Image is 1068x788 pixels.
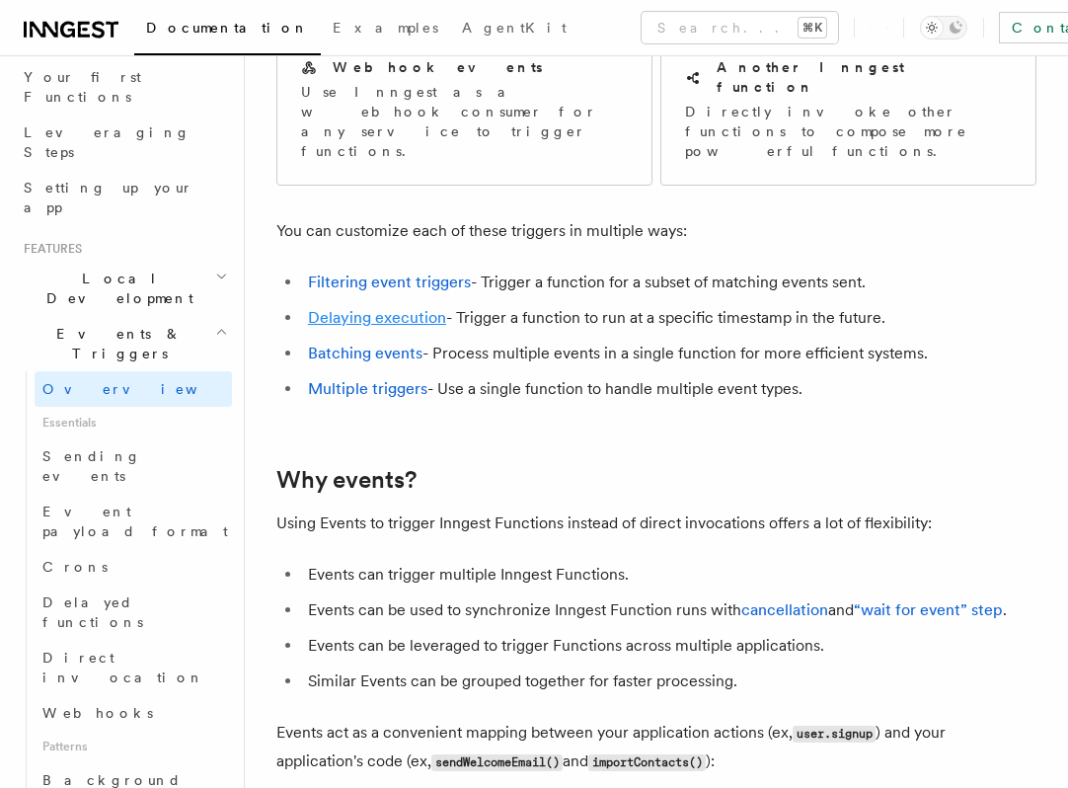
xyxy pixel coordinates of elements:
[42,381,246,397] span: Overview
[24,69,141,105] span: Your first Functions
[793,726,876,743] code: user.signup
[42,559,108,575] span: Crons
[308,273,471,291] a: Filtering event triggers
[35,695,232,731] a: Webhooks
[16,316,232,371] button: Events & Triggers
[462,20,567,36] span: AgentKit
[302,668,1036,695] li: Similar Events can be grouped together for faster processing.
[321,6,450,53] a: Examples
[146,20,309,36] span: Documentation
[308,379,427,398] a: Multiple triggers
[302,269,1036,296] li: - Trigger a function for a subset of matching events sent.
[642,12,838,43] button: Search...⌘K
[302,596,1036,624] li: Events can be used to synchronize Inngest Function runs with and .
[920,16,967,39] button: Toggle dark mode
[717,57,1012,97] h2: Another Inngest function
[450,6,578,53] a: AgentKit
[134,6,321,55] a: Documentation
[302,632,1036,660] li: Events can be leveraged to trigger Functions across multiple applications.
[588,754,706,771] code: importContacts()
[276,217,1036,245] p: You can customize each of these triggers in multiple ways:
[854,600,1003,619] a: “wait for event” step
[35,407,232,438] span: Essentials
[741,600,828,619] a: cancellation
[16,241,82,257] span: Features
[301,82,628,161] p: Use Inngest as a webhook consumer for any service to trigger functions.
[302,340,1036,367] li: - Process multiple events in a single function for more efficient systems.
[24,180,193,215] span: Setting up your app
[276,510,1036,537] p: Using Events to trigger Inngest Functions instead of direct invocations offers a lot of flexibility:
[302,375,1036,403] li: - Use a single function to handle multiple event types.
[333,20,438,36] span: Examples
[660,33,1036,186] a: Another Inngest functionDirectly invoke other functions to compose more powerful functions.
[35,494,232,549] a: Event payload format
[42,504,228,539] span: Event payload format
[302,561,1036,589] li: Events can trigger multiple Inngest Functions.
[35,585,232,640] a: Delayed functions
[333,57,543,77] h2: Webhook events
[42,650,204,685] span: Direct invocation
[16,115,232,170] a: Leveraging Steps
[35,371,232,407] a: Overview
[276,33,652,186] a: Webhook eventsUse Inngest as a webhook consumer for any service to trigger functions.
[276,719,1036,776] p: Events act as a convenient mapping between your application actions (ex, ) and your application's...
[35,640,232,695] a: Direct invocation
[685,102,1012,161] p: Directly invoke other functions to compose more powerful functions.
[16,261,232,316] button: Local Development
[35,731,232,762] span: Patterns
[308,308,446,327] a: Delaying execution
[35,438,232,494] a: Sending events
[308,344,422,362] a: Batching events
[302,304,1036,332] li: - Trigger a function to run at a specific timestamp in the future.
[42,705,153,721] span: Webhooks
[16,269,215,308] span: Local Development
[276,466,417,494] a: Why events?
[42,594,143,630] span: Delayed functions
[24,124,191,160] span: Leveraging Steps
[799,18,826,38] kbd: ⌘K
[35,549,232,585] a: Crons
[431,754,563,771] code: sendWelcomeEmail()
[16,324,215,363] span: Events & Triggers
[16,170,232,225] a: Setting up your app
[42,448,141,484] span: Sending events
[16,59,232,115] a: Your first Functions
